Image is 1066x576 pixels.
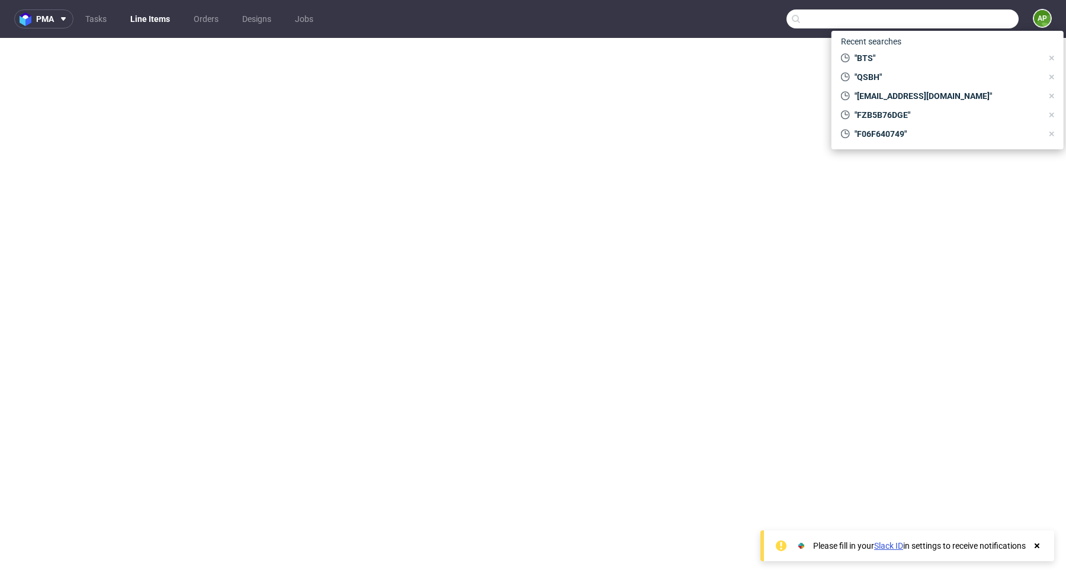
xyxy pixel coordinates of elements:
span: "FZB5B76DGE" [850,109,1042,121]
a: Orders [187,9,226,28]
span: "BTS" [850,52,1042,64]
button: pma [14,9,73,28]
img: logo [20,12,36,26]
figcaption: AP [1034,10,1051,27]
a: Tasks [78,9,114,28]
a: Slack ID [874,541,903,551]
span: "[EMAIL_ADDRESS][DOMAIN_NAME]" [850,90,1042,102]
span: Recent searches [836,32,906,51]
a: Jobs [288,9,320,28]
img: Slack [795,540,807,552]
div: Please fill in your in settings to receive notifications [813,540,1026,552]
a: Designs [235,9,278,28]
a: Line Items [123,9,177,28]
span: pma [36,15,54,23]
span: "F06F640749" [850,128,1042,140]
span: "QSBH" [850,71,1042,83]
